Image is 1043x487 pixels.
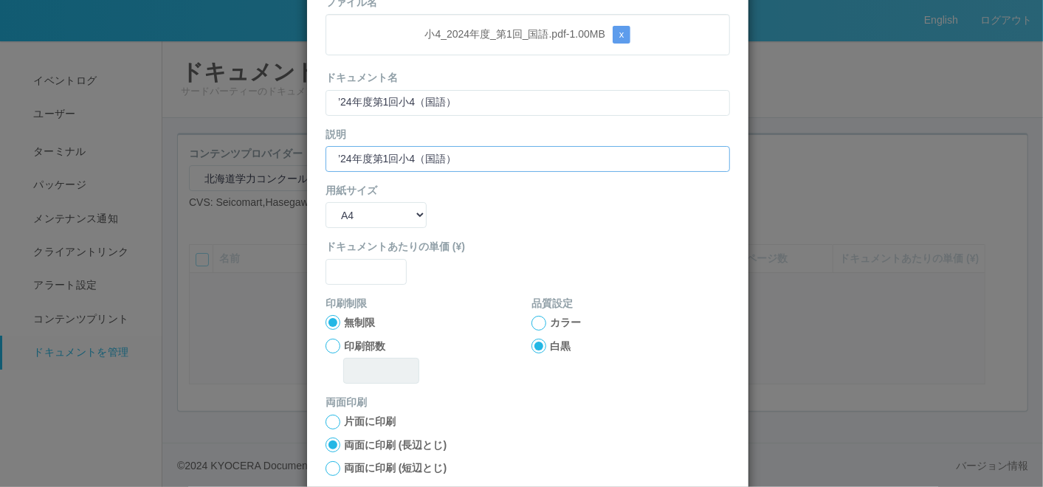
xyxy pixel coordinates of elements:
[550,339,571,354] label: 白黒
[344,414,396,429] label: 片面に印刷
[326,395,367,410] label: 両面印刷
[344,460,447,476] label: 両面に印刷 (短辺とじ)
[337,26,718,44] p: 小4_2024年度_第1回_国語.pdf - 1.00 MB
[344,339,385,354] label: 印刷部数
[326,127,346,142] label: 説明
[326,70,398,86] label: ドキュメント名
[326,296,367,311] label: 印刷制限
[550,315,581,331] label: カラー
[531,296,573,311] label: 品質設定
[344,438,447,453] label: 両面に印刷 (長辺とじ)
[613,26,631,44] button: x
[326,239,730,255] label: ドキュメントあたりの単価 (¥)
[344,315,375,331] label: 無制限
[326,183,377,198] label: 用紙サイズ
